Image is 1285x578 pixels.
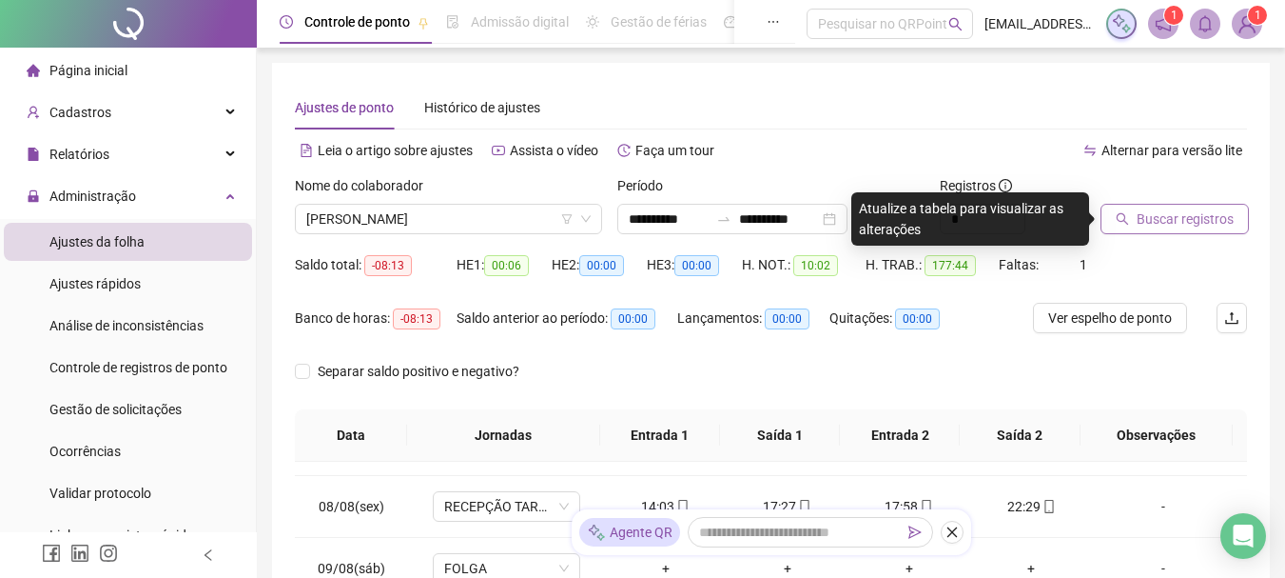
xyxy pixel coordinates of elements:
span: Ajustes da folha [49,234,145,249]
span: swap [1083,144,1097,157]
span: mobile [796,500,811,513]
span: info-circle [999,179,1012,192]
span: lock [27,189,40,203]
sup: 1 [1164,6,1183,25]
div: 14:03 [620,496,711,517]
span: 177:44 [925,255,976,276]
span: file [27,148,40,161]
span: youtube [492,144,505,157]
div: Saldo total: [295,254,457,276]
span: RECEPÇÃO TARDE E NOITE [444,492,569,521]
span: sun [586,15,599,29]
span: Cadastros [49,105,111,120]
div: HE 3: [647,254,742,276]
th: Data [295,409,407,462]
span: GABRIELI CRISTINA DE NEGRI [306,205,591,233]
span: 00:00 [674,255,719,276]
span: Controle de registros de ponto [49,360,227,375]
th: Saída 1 [720,409,840,462]
span: ellipsis [767,15,780,29]
th: Saída 2 [960,409,1080,462]
span: Ver espelho de ponto [1048,308,1172,329]
span: linkedin [70,544,89,563]
span: Ocorrências [49,444,121,459]
span: history [617,144,631,157]
span: 1 [1171,9,1178,22]
span: Separar saldo positivo e negativo? [310,361,527,382]
span: mobile [918,500,933,513]
span: Relatórios [49,147,109,162]
span: [EMAIL_ADDRESS][DOMAIN_NAME] [984,13,1095,34]
span: search [1116,212,1129,226]
span: mobile [1041,500,1056,513]
span: Faltas: [999,257,1042,272]
span: Admissão digital [471,14,569,30]
span: 00:00 [765,309,809,329]
span: Registros [940,175,1012,196]
span: Administração [49,189,136,204]
button: Ver espelho de ponto [1033,303,1187,333]
div: H. TRAB.: [866,254,999,276]
th: Jornadas [407,409,600,462]
span: to [716,211,731,227]
span: facebook [42,544,61,563]
span: pushpin [418,17,429,29]
span: Controle de ponto [304,14,410,30]
span: Faça um tour [635,143,714,158]
span: instagram [99,544,118,563]
img: sparkle-icon.fc2bf0ac1784a2077858766a79e2daf3.svg [587,523,606,543]
span: 09/08(sáb) [318,561,385,576]
span: 1 [1255,9,1261,22]
div: Quitações: [829,308,963,329]
div: Atualize a tabela para visualizar as alterações [851,192,1089,246]
span: home [27,64,40,77]
span: Ajustes rápidos [49,276,141,291]
span: Leia o artigo sobre ajustes [318,143,473,158]
label: Período [617,175,675,196]
div: 17:27 [742,496,833,517]
span: user-add [27,106,40,119]
div: Agente QR [579,518,680,547]
span: -08:13 [364,255,412,276]
span: Buscar registros [1137,209,1234,229]
span: search [948,17,963,31]
span: left [202,548,215,562]
span: bell [1197,15,1214,32]
span: 1 [1080,257,1087,272]
span: 08/08(sex) [319,499,384,514]
span: Gestão de férias [611,14,707,30]
span: 00:00 [611,309,655,329]
div: Lançamentos: [677,308,829,329]
span: Página inicial [49,63,127,78]
div: 17:58 [864,496,955,517]
span: clock-circle [280,15,293,29]
span: Ajustes de ponto [295,100,394,115]
span: 10:02 [793,255,838,276]
button: Buscar registros [1100,204,1249,234]
img: sparkle-icon.fc2bf0ac1784a2077858766a79e2daf3.svg [1111,13,1132,34]
div: H. NOT.: [742,254,866,276]
div: Banco de horas: [295,308,457,329]
span: Gestão de solicitações [49,402,182,417]
span: Alternar para versão lite [1101,143,1242,158]
span: down [580,213,592,225]
span: Observações [1096,425,1217,446]
span: -08:13 [393,309,440,329]
span: file-done [446,15,459,29]
span: Validar protocolo [49,486,151,501]
th: Entrada 1 [600,409,720,462]
div: 22:29 [985,496,1077,517]
span: mobile [674,500,690,513]
th: Observações [1081,409,1233,462]
span: Histórico de ajustes [424,100,540,115]
div: Saldo anterior ao período: [457,308,677,329]
span: 00:00 [579,255,624,276]
span: send [908,526,922,539]
span: swap-right [716,211,731,227]
img: 69749 [1233,10,1261,38]
span: Link para registro rápido [49,528,194,543]
div: - [1107,496,1219,517]
span: 00:06 [484,255,529,276]
span: Assista o vídeo [510,143,598,158]
span: Análise de inconsistências [49,318,204,333]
